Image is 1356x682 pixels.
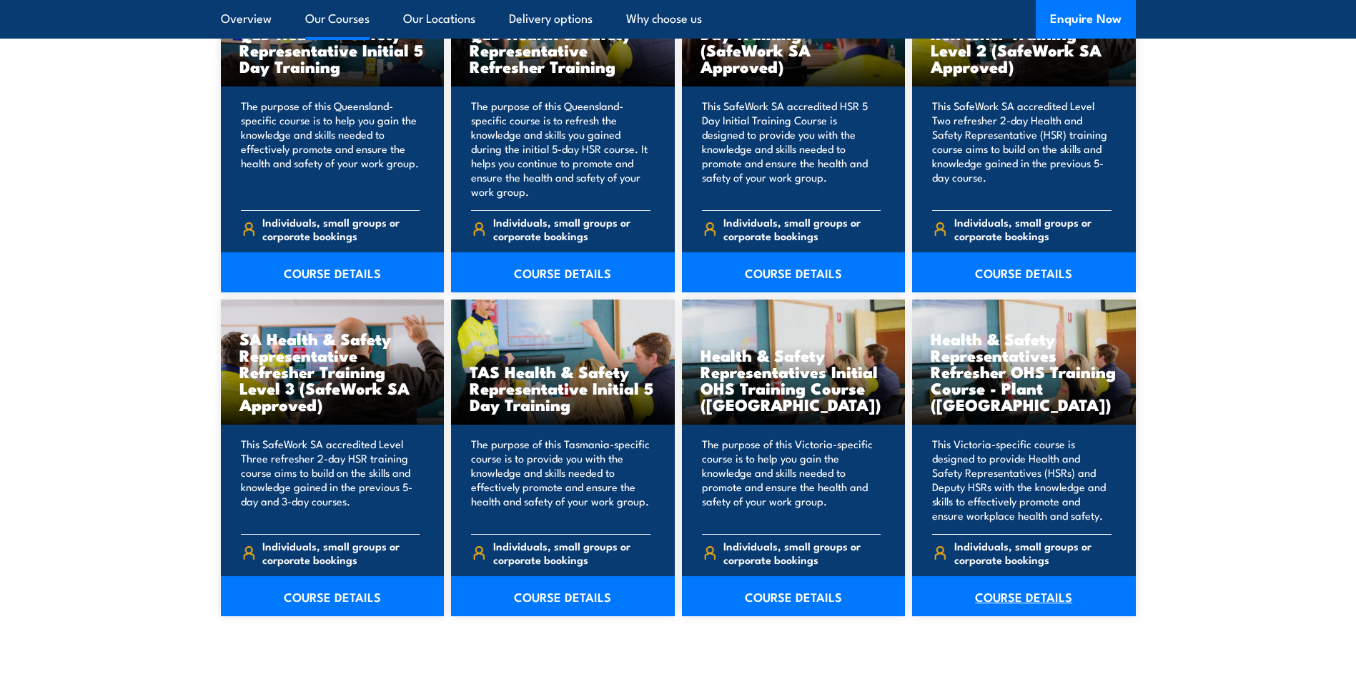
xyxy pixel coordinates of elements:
[932,437,1112,523] p: This Victoria-specific course is designed to provide Health and Safety Representatives (HSRs) and...
[723,539,881,566] span: Individuals, small groups or corporate bookings
[931,330,1117,412] h3: Health & Safety Representatives Refresher OHS Training Course - Plant ([GEOGRAPHIC_DATA])
[723,215,881,242] span: Individuals, small groups or corporate bookings
[682,576,906,616] a: COURSE DETAILS
[451,252,675,292] a: COURSE DETAILS
[932,99,1112,199] p: This SafeWork SA accredited Level Two refresher 2-day Health and Safety Representative (HSR) trai...
[702,99,881,199] p: This SafeWork SA accredited HSR 5 Day Initial Training Course is designed to provide you with the...
[262,215,420,242] span: Individuals, small groups or corporate bookings
[221,576,445,616] a: COURSE DETAILS
[954,215,1112,242] span: Individuals, small groups or corporate bookings
[470,363,656,412] h3: TAS Health & Safety Representative Initial 5 Day Training
[682,252,906,292] a: COURSE DETAILS
[954,539,1112,566] span: Individuals, small groups or corporate bookings
[471,99,650,199] p: The purpose of this Queensland-specific course is to refresh the knowledge and skills you gained ...
[262,539,420,566] span: Individuals, small groups or corporate bookings
[470,25,656,74] h3: QLD Health & Safety Representative Refresher Training
[221,252,445,292] a: COURSE DETAILS
[912,576,1136,616] a: COURSE DETAILS
[241,99,420,199] p: The purpose of this Queensland-specific course is to help you gain the knowledge and skills neede...
[701,347,887,412] h3: Health & Safety Representatives Initial OHS Training Course ([GEOGRAPHIC_DATA])
[702,437,881,523] p: The purpose of this Victoria-specific course is to help you gain the knowledge and skills needed ...
[493,215,650,242] span: Individuals, small groups or corporate bookings
[912,252,1136,292] a: COURSE DETAILS
[451,576,675,616] a: COURSE DETAILS
[471,437,650,523] p: The purpose of this Tasmania-specific course is to provide you with the knowledge and skills need...
[241,437,420,523] p: This SafeWork SA accredited Level Three refresher 2-day HSR training course aims to build on the ...
[239,330,426,412] h3: SA Health & Safety Representative Refresher Training Level 3 (SafeWork SA Approved)
[239,25,426,74] h3: QLD Health & Safety Representative Initial 5 Day Training
[493,539,650,566] span: Individuals, small groups or corporate bookings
